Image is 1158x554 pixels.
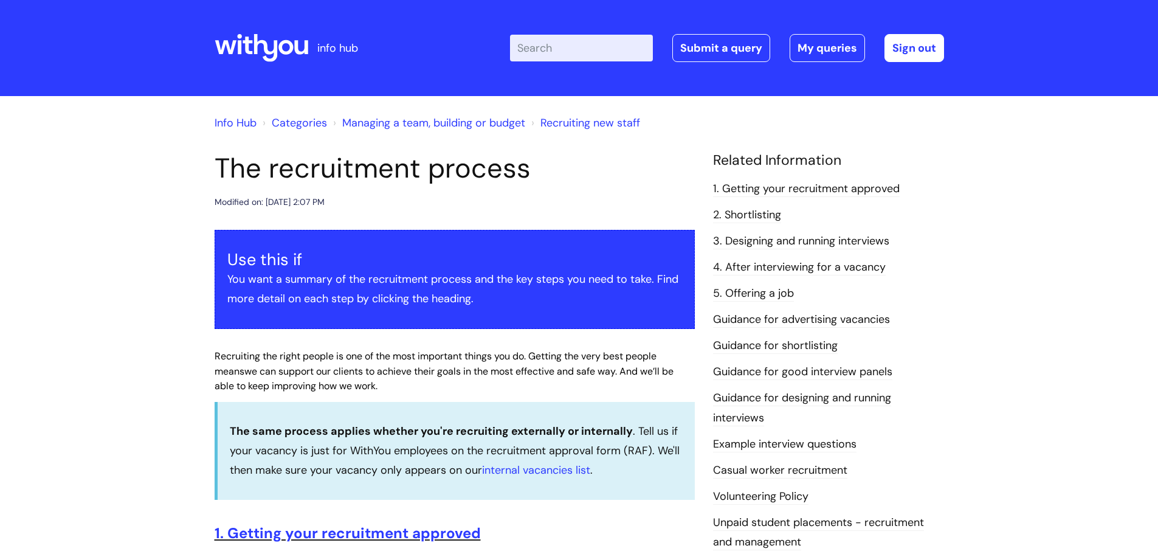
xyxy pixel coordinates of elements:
[540,116,640,130] a: Recruiting new staff
[528,113,640,133] li: Recruiting new staff
[230,421,683,480] p: . Tell us if your vacancy is just for WithYou employees on the recruitment approval form (RAF). W...
[227,250,682,269] h3: Use this if
[713,338,838,354] a: Guidance for shortlisting
[215,195,325,210] div: Modified on: [DATE] 2:07 PM
[342,116,525,130] a: Managing a team, building or budget
[317,38,358,58] p: info hub
[230,424,633,438] strong: The same process applies whether you're recruiting externally or internally
[260,113,327,133] li: Solution home
[713,312,890,328] a: Guidance for advertising vacancies
[215,350,657,378] span: Recruiting the right people is one of the most important things you do. Getting the very best peo...
[510,35,653,61] input: Search
[713,463,847,479] a: Casual worker recruitment
[713,260,886,275] a: 4. After interviewing for a vacancy
[790,34,865,62] a: My queries
[510,34,944,62] div: | -
[713,489,808,505] a: Volunteering Policy
[215,152,695,185] h1: The recruitment process
[713,234,889,249] a: 3. Designing and running interviews
[272,116,327,130] a: Categories
[713,390,891,426] a: Guidance for designing and running interviews
[713,286,794,302] a: 5. Offering a job
[215,116,257,130] a: Info Hub
[227,269,682,309] p: You want a summary of the recruitment process and the key steps you need to take. Find more detai...
[713,152,944,169] h4: Related Information
[713,364,892,380] a: Guidance for good interview panels
[713,207,781,223] a: 2. Shortlisting
[713,437,856,452] a: Example interview questions
[884,34,944,62] a: Sign out
[713,515,924,550] a: Unpaid student placements - recruitment and management
[672,34,770,62] a: Submit a query
[330,113,525,133] li: Managing a team, building or budget
[713,181,900,197] a: 1. Getting your recruitment approved
[215,365,674,393] span: we can support our clients to achieve their goals in the most effective and safe way. And we’ll b...
[482,463,590,477] a: internal vacancies list
[215,524,481,542] a: 1. Getting your recruitment approved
